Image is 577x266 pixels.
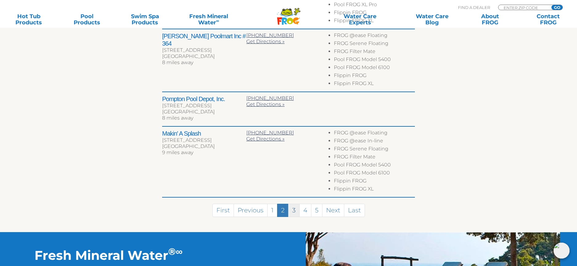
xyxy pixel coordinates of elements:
a: PoolProducts [64,13,109,26]
a: [PHONE_NUMBER] [246,32,294,38]
input: GO [551,5,563,10]
a: Get Directions » [246,39,284,44]
div: [STREET_ADDRESS] [162,47,246,53]
li: Flippin FROG [334,10,415,18]
input: Zip Code Form [503,5,545,10]
li: Flippin FROG [334,72,415,80]
li: FROG Filter Mate [334,154,415,162]
li: FROG Serene Floating [334,40,415,48]
a: 5 [311,204,322,217]
a: Get Directions » [246,136,284,142]
div: [GEOGRAPHIC_DATA] [162,143,246,149]
div: [GEOGRAPHIC_DATA] [162,109,246,115]
div: [GEOGRAPHIC_DATA] [162,53,246,59]
li: Pool FROG Model 6100 [334,64,415,72]
a: Water CareBlog [410,13,455,26]
h2: Pompton Pool Depot, Inc. [162,95,246,103]
a: [PHONE_NUMBER] [246,130,294,136]
a: 4 [299,204,311,217]
a: 1 [267,204,277,217]
a: 2 [277,204,288,217]
span: 8 miles away [162,115,193,121]
div: [STREET_ADDRESS] [162,137,246,143]
li: Flippin FROG XL [334,18,415,26]
li: Flippin FROG [334,178,415,186]
li: Pool FROG Model 5400 [334,162,415,170]
li: Pool FROG Model 5400 [334,56,415,64]
a: AboutFROG [468,13,513,26]
a: Last [344,204,365,217]
h2: Makin' A Splash [162,130,246,137]
span: 9 miles away [162,149,193,155]
a: Next [322,204,344,217]
li: FROG @ease In-line [334,138,415,146]
a: Hot TubProducts [6,13,51,26]
a: Get Directions » [246,101,284,107]
li: FROG @ease Floating [334,130,415,138]
li: Pool FROG Model 6100 [334,170,415,178]
li: FROG Filter Mate [334,48,415,56]
div: [STREET_ADDRESS] [162,103,246,109]
li: FROG Serene Floating [334,146,415,154]
a: First [212,204,234,217]
a: Previous [234,204,268,217]
a: Swim SpaProducts [122,13,168,26]
sup: ® [168,246,176,257]
h2: [PERSON_NAME] Poolmart Inc # 364 [162,32,246,47]
h2: Fresh Mineral Water [35,248,254,263]
li: Flippin FROG XL [334,80,415,88]
a: ContactFROG [526,13,571,26]
a: 3 [288,204,300,217]
img: openIcon [554,243,570,259]
sup: ∞ [176,246,182,257]
li: Flippin FROG XL [334,186,415,194]
a: [PHONE_NUMBER] [246,95,294,101]
p: Find A Dealer [458,5,490,10]
span: 8 miles away [162,59,193,65]
li: FROG @ease Floating [334,32,415,40]
li: Pool FROG XL Pro [334,2,415,10]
